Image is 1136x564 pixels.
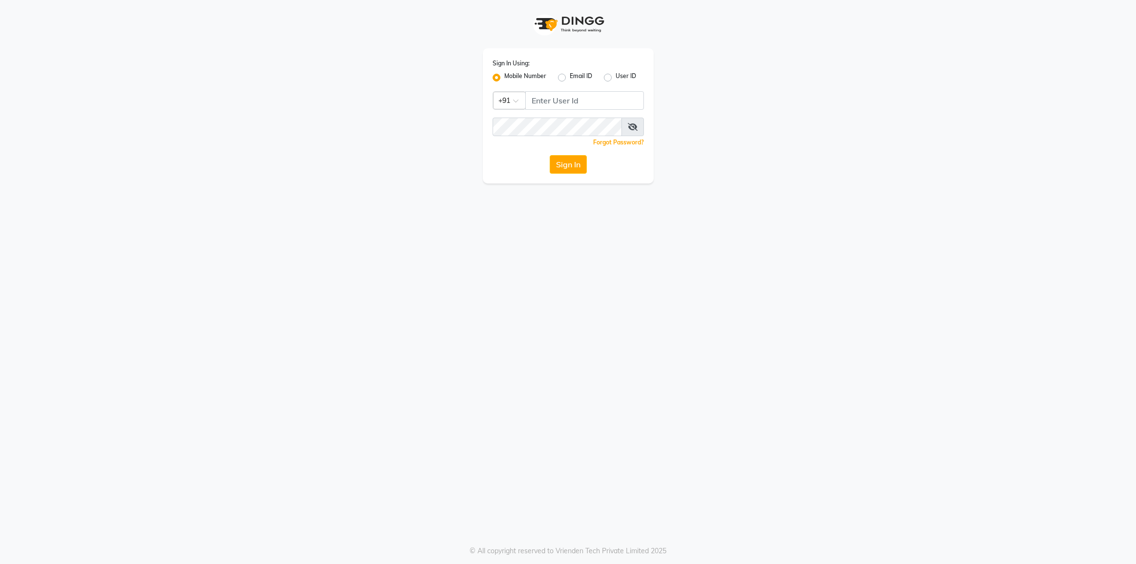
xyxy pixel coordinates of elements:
label: User ID [616,72,636,83]
input: Username [493,118,622,136]
button: Sign In [550,155,587,174]
img: logo1.svg [529,10,607,39]
label: Email ID [570,72,592,83]
a: Forgot Password? [593,139,644,146]
label: Sign In Using: [493,59,530,68]
input: Username [525,91,644,110]
label: Mobile Number [504,72,546,83]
